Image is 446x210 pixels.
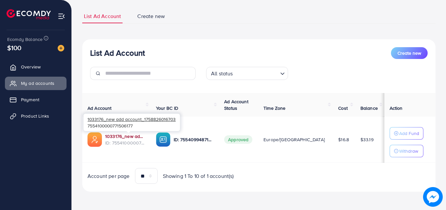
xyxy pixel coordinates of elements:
span: Approved [224,135,252,144]
a: Overview [5,60,67,73]
a: Product Links [5,109,67,123]
span: Product Links [21,113,49,119]
span: List Ad Account [84,12,121,20]
span: ID: 7554100000771506177 [105,140,145,146]
span: Payment [21,96,39,103]
img: image [58,45,64,51]
span: Create new [137,12,165,20]
a: Payment [5,93,67,106]
span: Ad Account Status [224,98,248,111]
img: ic-ba-acc.ded83a64.svg [156,132,170,147]
span: Create new [398,50,421,56]
span: My ad accounts [21,80,54,86]
span: 1033176_new add account_1758826016703 [87,116,176,122]
a: My ad accounts [5,77,67,90]
button: Create new [391,47,428,59]
img: ic-ads-acc.e4c84228.svg [87,132,102,147]
p: ID: 7554099487195987976 [174,136,214,143]
span: Europe/[GEOGRAPHIC_DATA] [263,136,325,143]
span: Cost [338,105,348,111]
span: $100 [7,43,22,52]
span: $33.19 [360,136,374,143]
span: Action [390,105,403,111]
div: 7554100000771506177 [84,114,180,131]
p: Withdraw [399,147,418,155]
span: Account per page [87,172,130,180]
span: Showing 1 To 10 of 1 account(s) [163,172,234,180]
p: Add Fund [399,129,419,137]
span: All status [210,69,234,78]
span: $16.8 [338,136,349,143]
span: Your BC ID [156,105,179,111]
div: Search for option [206,67,288,80]
img: menu [58,12,65,20]
img: image [424,188,442,206]
h3: List Ad Account [90,48,145,58]
a: 1033176_new add account_1758826016703 [105,133,145,140]
span: Overview [21,64,41,70]
span: Ad Account [87,105,112,111]
button: Add Fund [390,127,423,140]
img: logo [7,9,51,19]
input: Search for option [235,67,278,78]
button: Withdraw [390,145,423,157]
span: Time Zone [263,105,285,111]
span: Balance [360,105,378,111]
span: Ecomdy Balance [7,36,43,43]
